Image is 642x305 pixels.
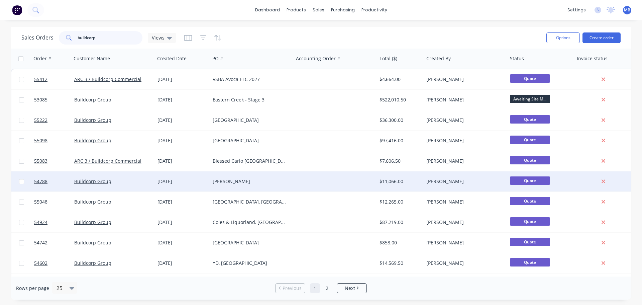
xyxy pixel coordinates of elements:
span: Quote [510,115,550,124]
div: [DATE] [157,239,207,246]
div: Eastern Creek - Stage 3 [213,96,287,103]
span: Next [345,285,355,292]
div: [DATE] [157,260,207,266]
a: dashboard [252,5,283,15]
a: 54602 [34,253,74,273]
span: Quote [510,176,550,185]
a: 54742 [34,233,74,253]
span: 55412 [34,76,47,83]
button: Options [546,32,580,43]
a: ARC 3 / Buildcorp Commercial [74,158,141,164]
span: 55222 [34,117,47,124]
a: Buildcorp Group [74,219,111,225]
button: Create order [582,32,621,43]
a: Page 2 [322,283,332,293]
div: YD, [GEOGRAPHIC_DATA] [213,260,287,266]
a: 53085 [34,90,74,110]
span: Rows per page [16,285,49,292]
div: Invoice status [577,55,608,62]
div: $97,416.00 [380,137,419,144]
div: [DATE] [157,158,207,164]
div: PO # [212,55,223,62]
div: $522,010.50 [380,96,419,103]
div: [GEOGRAPHIC_DATA] [213,239,287,246]
a: 55098 [34,131,74,151]
span: Quote [510,238,550,246]
a: Next page [337,285,366,292]
input: Search... [78,31,143,45]
span: 55048 [34,199,47,205]
span: Previous [283,285,302,292]
a: 55083 [34,151,74,171]
span: Views [152,34,165,41]
a: 54924 [34,212,74,232]
div: products [283,5,309,15]
div: [PERSON_NAME] [426,76,501,83]
div: $14,569.50 [380,260,419,266]
div: Status [510,55,524,62]
div: [DATE] [157,96,207,103]
div: Order # [33,55,51,62]
span: Quote [510,156,550,164]
div: $4,664.00 [380,76,419,83]
a: 54601 [34,274,74,294]
img: Factory [12,5,22,15]
a: 55222 [34,110,74,130]
div: [GEOGRAPHIC_DATA] [213,137,287,144]
span: Quote [510,136,550,144]
div: [DATE] [157,219,207,226]
span: 54788 [34,178,47,185]
div: [DATE] [157,117,207,124]
span: Quote [510,217,550,226]
div: Coles & Liquorland, [GEOGRAPHIC_DATA] [213,219,287,226]
div: sales [309,5,328,15]
a: Buildcorp Group [74,260,111,266]
div: [DATE] [157,178,207,185]
div: [PERSON_NAME] [426,260,501,266]
div: Blessed Carlo [GEOGRAPHIC_DATA][DEMOGRAPHIC_DATA] [GEOGRAPHIC_DATA] [213,158,287,164]
div: [PERSON_NAME] [213,178,287,185]
div: $87,219.00 [380,219,419,226]
span: 53085 [34,96,47,103]
a: Buildcorp Group [74,239,111,246]
span: Quote [510,258,550,266]
div: [PERSON_NAME] [426,96,501,103]
span: 54924 [34,219,47,226]
div: Accounting Order # [296,55,340,62]
span: Awaiting Site M... [510,95,550,103]
a: Buildcorp Group [74,199,111,205]
a: 55412 [34,69,74,89]
div: [PERSON_NAME] [426,137,501,144]
span: Quote [510,74,550,83]
span: 54602 [34,260,47,266]
div: $12,265.00 [380,199,419,205]
div: Customer Name [74,55,110,62]
div: settings [564,5,589,15]
div: $11,066.00 [380,178,419,185]
span: Quote [510,197,550,205]
div: Total ($) [380,55,397,62]
div: [PERSON_NAME] [426,117,501,124]
a: Buildcorp Group [74,117,111,123]
div: [PERSON_NAME] [426,219,501,226]
span: MB [624,7,630,13]
div: [GEOGRAPHIC_DATA] [213,117,287,124]
div: [DATE] [157,76,207,83]
div: productivity [358,5,391,15]
span: 55098 [34,137,47,144]
span: 55083 [34,158,47,164]
span: 54742 [34,239,47,246]
a: Previous page [276,285,305,292]
div: [PERSON_NAME] [426,239,501,246]
div: $36,300.00 [380,117,419,124]
a: Buildcorp Group [74,137,111,144]
ul: Pagination [273,283,369,293]
div: $7,606.50 [380,158,419,164]
div: [DATE] [157,137,207,144]
a: 55048 [34,192,74,212]
div: [GEOGRAPHIC_DATA], [GEOGRAPHIC_DATA] [GEOGRAPHIC_DATA] [213,199,287,205]
div: [PERSON_NAME] [426,178,501,185]
div: Created By [426,55,451,62]
a: 54788 [34,171,74,192]
div: [PERSON_NAME] [426,158,501,164]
